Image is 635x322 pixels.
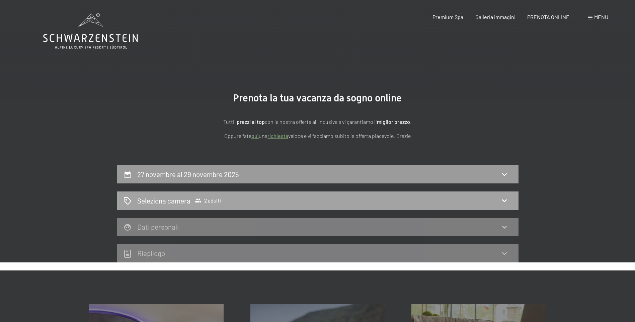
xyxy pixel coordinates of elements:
span: Prenota la tua vacanza da sogno online [233,92,402,104]
h2: Riepilogo [137,249,165,257]
strong: prezzi al top [237,118,265,125]
p: Tutti i con la nostra offerta all'incusive e vi garantiamo il ! [150,117,485,126]
a: Premium Spa [432,14,463,20]
a: quì [251,133,259,139]
span: 2 adulti [195,197,221,204]
a: PRENOTA ONLINE [527,14,569,20]
p: Oppure fate una veloce e vi facciamo subito la offerta piacevole. Grazie [150,132,485,140]
h2: Dati personali [137,223,179,231]
a: richiesta [267,133,288,139]
h2: Seleziona camera [137,196,190,206]
strong: miglior prezzo [377,118,410,125]
a: Galleria immagini [475,14,515,20]
span: Menu [594,14,608,20]
h2: 27 novembre al 29 novembre 2025 [137,170,239,178]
